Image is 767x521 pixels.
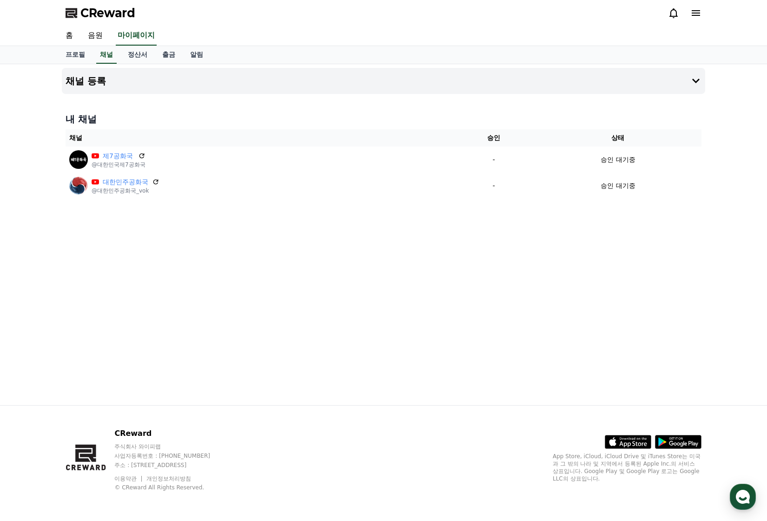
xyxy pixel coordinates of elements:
a: 마이페이지 [116,26,157,46]
p: 승인 대기중 [601,155,635,165]
p: - [457,155,531,165]
a: 알림 [183,46,211,64]
a: 정산서 [120,46,155,64]
h4: 채널 등록 [66,76,106,86]
p: - [457,181,531,191]
a: 프로필 [58,46,93,64]
th: 승인 [453,129,535,147]
a: 채널 [96,46,117,64]
a: 개인정보처리방침 [146,475,191,482]
p: @대한민주공화국_vok [92,187,159,194]
p: 사업자등록번호 : [PHONE_NUMBER] [114,452,228,460]
p: CReward [114,428,228,439]
img: 제7공화국 [69,150,88,169]
a: 출금 [155,46,183,64]
img: 대한민주공화국 [69,176,88,195]
a: CReward [66,6,135,20]
a: 제7공화국 [103,151,134,161]
button: 채널 등록 [62,68,705,94]
h4: 내 채널 [66,113,701,126]
a: 이용약관 [114,475,144,482]
a: 음원 [80,26,110,46]
span: CReward [80,6,135,20]
p: 승인 대기중 [601,181,635,191]
p: 주식회사 와이피랩 [114,443,228,450]
a: 대한민주공화국 [103,177,148,187]
a: 홈 [58,26,80,46]
p: App Store, iCloud, iCloud Drive 및 iTunes Store는 미국과 그 밖의 나라 및 지역에서 등록된 Apple Inc.의 서비스 상표입니다. Goo... [553,453,701,482]
th: 채널 [66,129,453,147]
p: @대한민국제7공화국 [92,161,145,168]
p: © CReward All Rights Reserved. [114,484,228,491]
th: 상태 [535,129,701,147]
p: 주소 : [STREET_ADDRESS] [114,461,228,469]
